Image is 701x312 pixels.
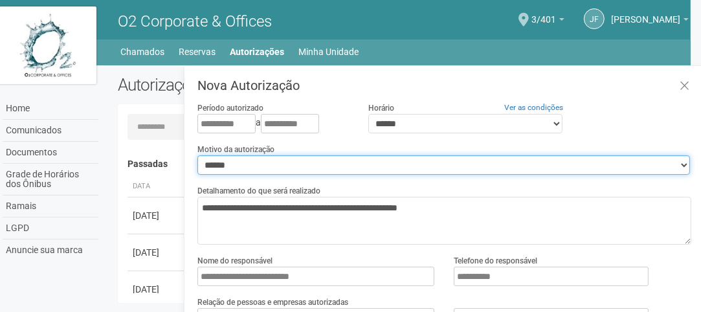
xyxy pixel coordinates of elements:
[197,255,273,267] label: Nome do responsável
[3,164,98,195] a: Grade de Horários dos Ônibus
[531,2,556,25] span: 3/401
[118,12,272,30] span: O2 Corporate & Offices
[133,246,181,259] div: [DATE]
[298,43,359,61] a: Minha Unidade
[197,102,263,114] label: Período autorizado
[118,75,395,95] h2: Autorizações
[3,98,98,120] a: Home
[197,114,349,133] div: a
[128,159,682,169] h4: Passadas
[197,296,348,308] label: Relação de pessoas e empresas autorizadas
[120,43,164,61] a: Chamados
[3,217,98,240] a: LGPD
[504,103,563,112] a: Ver as condições
[3,240,98,261] a: Anuncie sua marca
[197,79,691,92] h3: Nova Autorização
[133,209,181,222] div: [DATE]
[3,142,98,164] a: Documentos
[611,16,689,27] a: [PERSON_NAME]
[3,195,98,217] a: Ramais
[179,43,216,61] a: Reservas
[368,102,394,114] label: Horário
[584,8,605,29] a: JF
[611,2,680,25] span: Jaidete Freitas
[197,185,320,197] label: Detalhamento do que será realizado
[133,283,181,296] div: [DATE]
[197,144,274,155] label: Motivo da autorização
[454,255,537,267] label: Telefone do responsável
[230,43,284,61] a: Autorizações
[128,176,186,197] th: Data
[531,16,564,27] a: 3/401
[3,120,98,142] a: Comunicados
